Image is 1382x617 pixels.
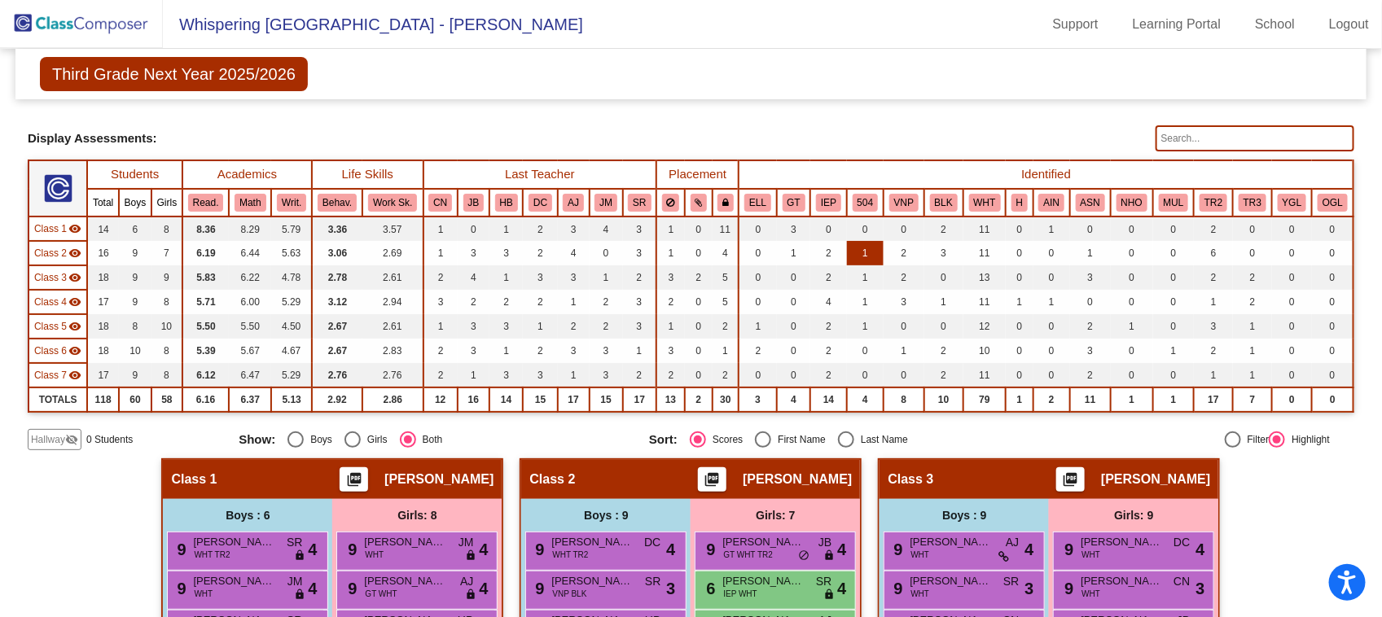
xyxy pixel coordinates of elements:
[739,189,776,217] th: English Language Learner
[523,217,557,241] td: 2
[656,160,739,189] th: Placement
[119,290,151,314] td: 9
[458,189,489,217] th: Jennifer Blasko
[458,339,489,363] td: 3
[1070,265,1111,290] td: 3
[963,314,1007,339] td: 12
[963,217,1007,241] td: 11
[1153,189,1195,217] th: Multiracial
[489,241,524,265] td: 3
[68,320,81,333] mat-icon: visibility
[34,270,67,285] span: Class 3
[963,189,1007,217] th: White
[362,314,423,339] td: 2.61
[229,314,271,339] td: 5.50
[1272,314,1312,339] td: 0
[739,290,776,314] td: 0
[777,189,811,217] th: Gifted and Talented
[703,471,722,494] mat-icon: picture_as_pdf
[685,189,713,217] th: Keep with students
[623,290,657,314] td: 3
[1111,217,1153,241] td: 0
[489,314,524,339] td: 3
[458,314,489,339] td: 3
[713,339,739,363] td: 1
[1117,194,1147,212] button: NHO
[884,241,924,265] td: 2
[1070,217,1111,241] td: 0
[423,189,458,217] th: Christopher Nowik
[1033,189,1070,217] th: American Indian/Alaskan Native
[458,290,489,314] td: 2
[1120,11,1235,37] a: Learning Portal
[1070,241,1111,265] td: 1
[428,194,452,212] button: CN
[68,344,81,357] mat-icon: visibility
[344,471,364,494] mat-icon: picture_as_pdf
[34,319,67,334] span: Class 5
[182,241,230,265] td: 6.19
[777,241,811,265] td: 1
[229,217,271,241] td: 8.29
[969,194,1001,212] button: WHT
[87,265,119,290] td: 18
[623,265,657,290] td: 2
[277,194,306,212] button: Writ.
[777,265,811,290] td: 0
[1200,194,1227,212] button: TR2
[590,339,623,363] td: 3
[777,217,811,241] td: 3
[1312,189,1353,217] th: Older K
[1194,339,1233,363] td: 2
[119,314,151,339] td: 8
[1194,241,1233,265] td: 6
[423,265,458,290] td: 2
[182,314,230,339] td: 5.50
[884,290,924,314] td: 3
[1006,290,1033,314] td: 1
[847,314,884,339] td: 1
[1242,11,1308,37] a: School
[229,265,271,290] td: 6.22
[930,194,958,212] button: BLK
[87,160,182,189] th: Students
[847,217,884,241] td: 0
[1070,189,1111,217] th: Asian
[1153,217,1195,241] td: 0
[1194,189,1233,217] th: Tier 2
[68,247,81,260] mat-icon: visibility
[423,217,458,241] td: 1
[463,194,485,212] button: JB
[739,217,776,241] td: 0
[29,265,87,290] td: Jennnifer Russell - No Class Name
[1153,241,1195,265] td: 0
[1033,265,1070,290] td: 0
[423,160,657,189] th: Last Teacher
[1312,290,1353,314] td: 0
[685,339,713,363] td: 0
[523,241,557,265] td: 2
[713,265,739,290] td: 5
[28,131,157,146] span: Display Assessments:
[423,241,458,265] td: 1
[271,217,312,241] td: 5.79
[685,314,713,339] td: 0
[884,189,924,217] th: Very Needy Parent
[884,217,924,241] td: 0
[1111,189,1153,217] th: Native Hawaiian/Pacific Islander
[1272,189,1312,217] th: Young for K
[739,241,776,265] td: 0
[1233,241,1272,265] td: 0
[151,314,182,339] td: 10
[87,217,119,241] td: 14
[1312,241,1353,265] td: 0
[119,189,151,217] th: Boys
[271,241,312,265] td: 5.63
[924,189,963,217] th: Black
[884,314,924,339] td: 0
[362,265,423,290] td: 2.61
[151,217,182,241] td: 8
[558,314,590,339] td: 2
[810,265,846,290] td: 2
[656,314,685,339] td: 1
